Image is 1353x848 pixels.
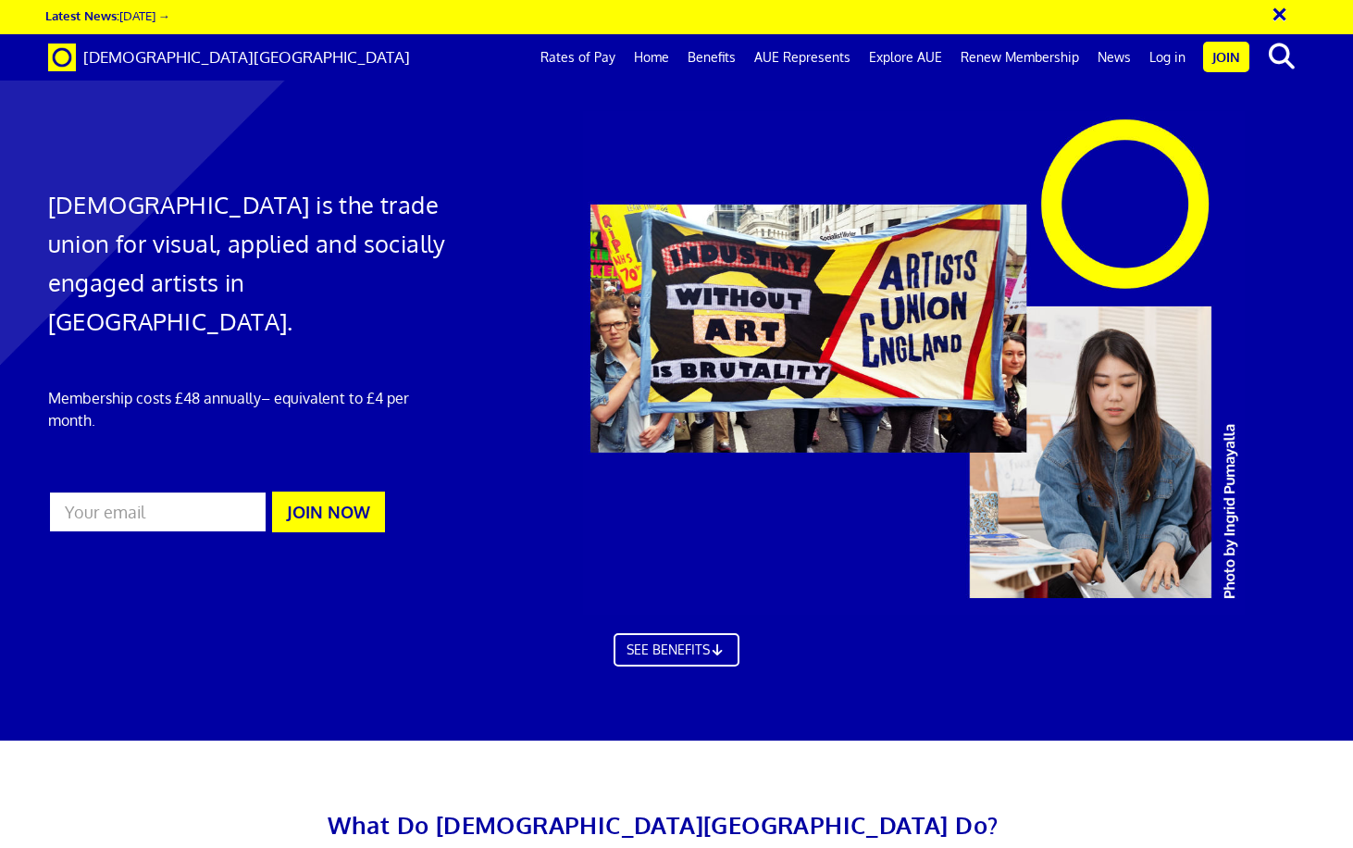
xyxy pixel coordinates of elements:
a: News [1088,34,1140,81]
a: Rates of Pay [531,34,625,81]
h1: [DEMOGRAPHIC_DATA] is the trade union for visual, applied and socially engaged artists in [GEOGRA... [48,185,449,341]
a: Latest News:[DATE] → [45,7,170,23]
a: Brand [DEMOGRAPHIC_DATA][GEOGRAPHIC_DATA] [34,34,424,81]
a: AUE Represents [745,34,860,81]
a: Explore AUE [860,34,951,81]
a: Home [625,34,678,81]
span: [DEMOGRAPHIC_DATA][GEOGRAPHIC_DATA] [83,47,410,67]
button: JOIN NOW [272,492,385,532]
a: Renew Membership [951,34,1088,81]
a: Join [1203,42,1249,72]
p: Membership costs £48 annually – equivalent to £4 per month. [48,387,449,431]
a: Log in [1140,34,1195,81]
button: search [1253,37,1310,76]
h2: What Do [DEMOGRAPHIC_DATA][GEOGRAPHIC_DATA] Do? [153,805,1173,844]
strong: Latest News: [45,7,119,23]
input: Your email [48,491,268,533]
a: Benefits [678,34,745,81]
a: SEE BENEFITS [614,633,739,667]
